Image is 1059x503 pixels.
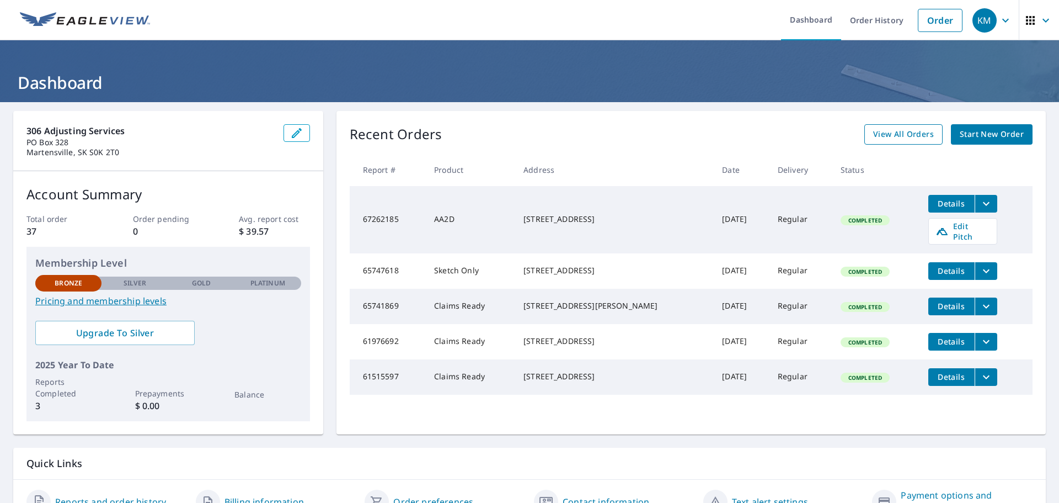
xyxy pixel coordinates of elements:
[928,333,975,351] button: detailsBtn-61976692
[350,186,426,253] td: 67262185
[873,128,934,141] span: View All Orders
[975,195,997,213] button: filesDropdownBtn-67262185
[523,265,704,276] div: [STREET_ADDRESS]
[935,336,968,347] span: Details
[769,324,832,359] td: Regular
[55,278,82,288] p: Bronze
[928,262,975,280] button: detailsBtn-65747618
[124,278,147,288] p: Silver
[713,186,769,253] td: [DATE]
[842,216,889,224] span: Completed
[35,256,301,271] p: Membership Level
[425,289,515,324] td: Claims Ready
[239,225,309,238] p: $ 39.57
[935,266,968,276] span: Details
[769,186,832,253] td: Regular
[26,137,275,147] p: PO Box 328
[975,298,997,315] button: filesDropdownBtn-65741869
[523,336,704,347] div: [STREET_ADDRESS]
[44,327,186,339] span: Upgrade To Silver
[239,213,309,225] p: Avg. report cost
[935,301,968,311] span: Details
[26,457,1033,470] p: Quick Links
[26,124,275,137] p: 306 Adjusting Services
[350,124,442,145] p: Recent Orders
[250,278,285,288] p: Platinum
[864,124,943,145] a: View All Orders
[523,214,704,225] div: [STREET_ADDRESS]
[350,289,426,324] td: 65741869
[35,399,101,412] p: 3
[769,359,832,395] td: Regular
[26,213,97,225] p: Total order
[960,128,1024,141] span: Start New Order
[350,359,426,395] td: 61515597
[192,278,211,288] p: Gold
[918,9,962,32] a: Order
[515,153,713,186] th: Address
[350,253,426,289] td: 65747618
[13,71,1046,94] h1: Dashboard
[350,324,426,359] td: 61976692
[133,213,204,225] p: Order pending
[713,359,769,395] td: [DATE]
[928,218,997,245] a: Edit Pitch
[975,333,997,351] button: filesDropdownBtn-61976692
[234,389,301,400] p: Balance
[713,253,769,289] td: [DATE]
[35,376,101,399] p: Reports Completed
[713,324,769,359] td: [DATE]
[35,321,195,345] a: Upgrade To Silver
[972,8,997,33] div: KM
[769,153,832,186] th: Delivery
[935,372,968,382] span: Details
[26,184,310,204] p: Account Summary
[928,298,975,315] button: detailsBtn-65741869
[975,368,997,386] button: filesDropdownBtn-61515597
[523,371,704,382] div: [STREET_ADDRESS]
[425,253,515,289] td: Sketch Only
[135,399,201,412] p: $ 0.00
[935,198,968,209] span: Details
[425,359,515,395] td: Claims Ready
[769,289,832,324] td: Regular
[35,294,301,308] a: Pricing and membership levels
[975,262,997,280] button: filesDropdownBtn-65747618
[26,225,97,238] p: 37
[133,225,204,238] p: 0
[350,153,426,186] th: Report #
[928,368,975,386] button: detailsBtn-61515597
[935,221,990,242] span: Edit Pitch
[832,153,919,186] th: Status
[20,12,150,29] img: EV Logo
[951,124,1033,145] a: Start New Order
[713,289,769,324] td: [DATE]
[135,388,201,399] p: Prepayments
[842,303,889,311] span: Completed
[35,358,301,372] p: 2025 Year To Date
[928,195,975,213] button: detailsBtn-67262185
[769,253,832,289] td: Regular
[842,338,889,346] span: Completed
[842,268,889,276] span: Completed
[713,153,769,186] th: Date
[425,324,515,359] td: Claims Ready
[425,186,515,253] td: AA2D
[425,153,515,186] th: Product
[842,374,889,382] span: Completed
[26,147,275,157] p: Martensville, SK S0K 2T0
[523,300,704,311] div: [STREET_ADDRESS][PERSON_NAME]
